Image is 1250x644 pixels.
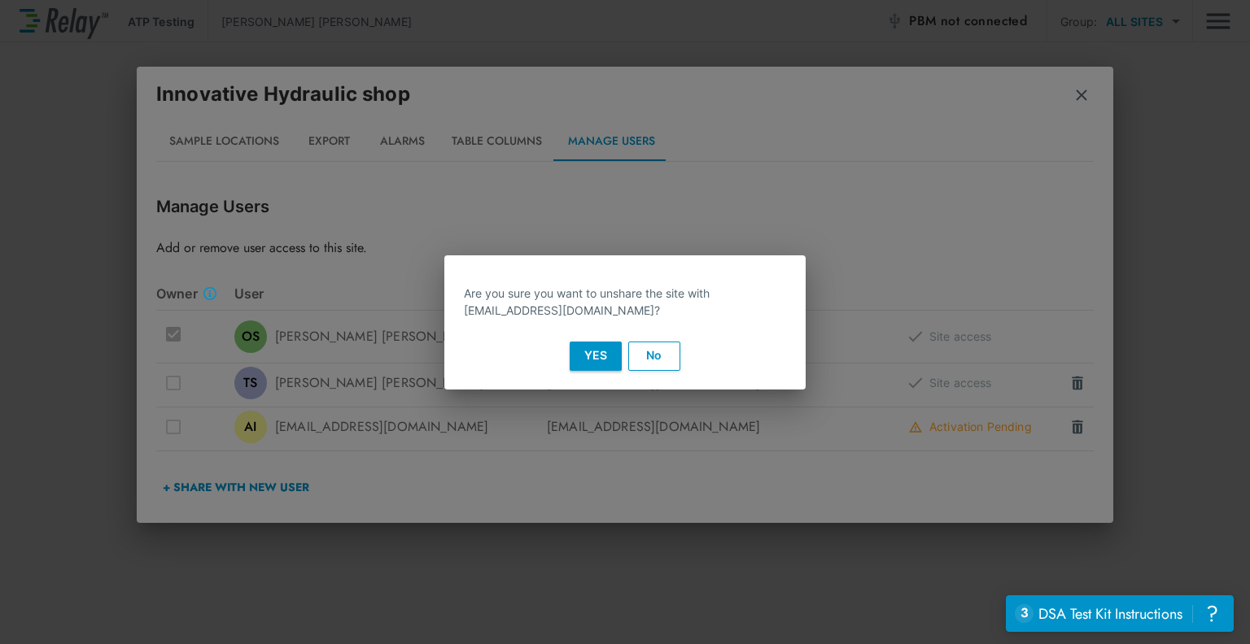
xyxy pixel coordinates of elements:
[570,342,622,371] button: Yes
[464,285,786,319] p: Are you sure you want to unshare the site with [EMAIL_ADDRESS][DOMAIN_NAME]?
[628,342,680,371] button: No
[1006,595,1234,632] iframe: Resource center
